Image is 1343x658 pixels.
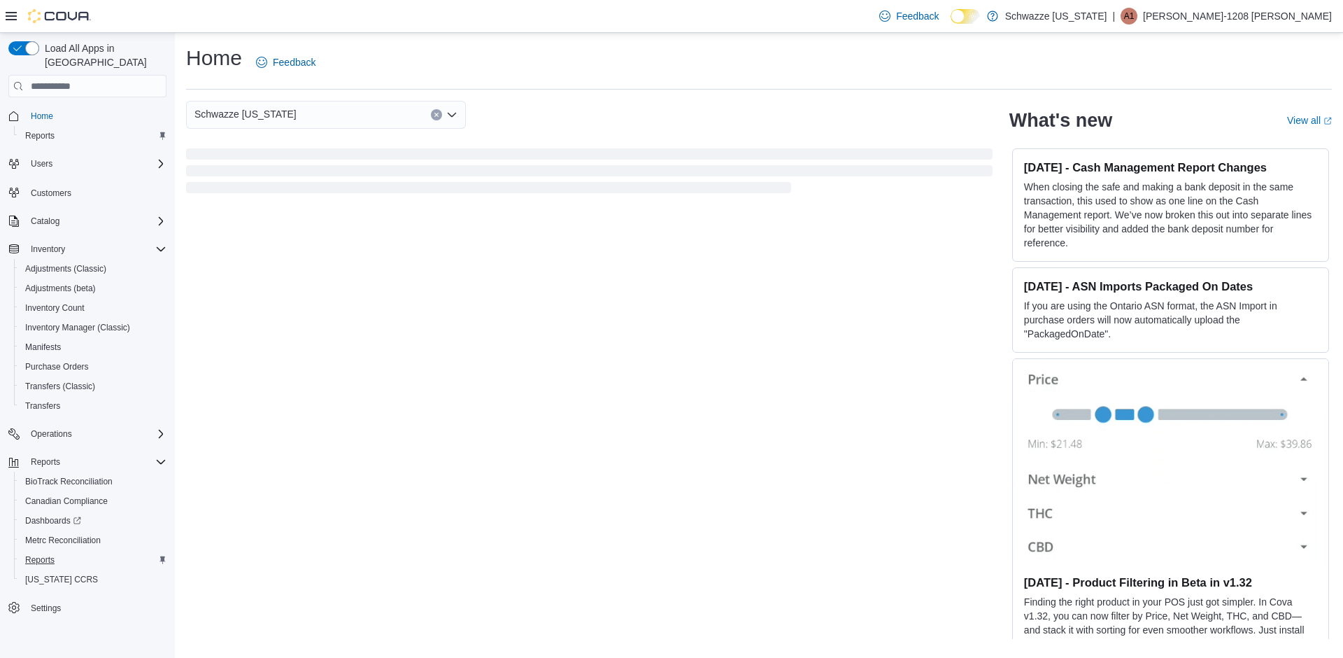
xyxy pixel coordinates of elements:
span: Transfers [20,398,166,414]
span: Home [31,111,53,122]
button: Reports [14,550,172,570]
span: Reports [25,554,55,566]
button: Users [3,154,172,174]
span: Inventory [31,244,65,255]
button: Reports [14,126,172,146]
span: Operations [31,428,72,440]
p: Schwazze [US_STATE] [1005,8,1107,24]
span: Schwazze [US_STATE] [194,106,297,122]
button: Inventory [25,241,71,258]
span: BioTrack Reconciliation [20,473,166,490]
a: Purchase Orders [20,358,94,375]
svg: External link [1323,117,1332,125]
button: Adjustments (beta) [14,279,172,298]
span: Load All Apps in [GEOGRAPHIC_DATA] [39,41,166,69]
span: Dashboards [25,515,81,526]
span: Washington CCRS [20,571,166,588]
span: Users [31,158,52,169]
a: Metrc Reconciliation [20,532,106,549]
button: Customers [3,182,172,202]
a: Dashboards [20,512,87,529]
a: Canadian Compliance [20,493,113,510]
button: Clear input [431,109,442,120]
button: Transfers (Classic) [14,377,172,396]
span: Transfers [25,400,60,412]
span: Dashboards [20,512,166,529]
button: Purchase Orders [14,357,172,377]
button: [US_STATE] CCRS [14,570,172,589]
a: Home [25,108,59,125]
button: Operations [3,424,172,444]
span: Inventory Manager (Classic) [25,322,130,333]
span: Reports [20,552,166,568]
span: Feedback [273,55,315,69]
span: Adjustments (beta) [20,280,166,297]
button: Adjustments (Classic) [14,259,172,279]
a: Manifests [20,339,66,356]
span: Loading [186,151,993,196]
h1: Home [186,44,242,72]
span: Adjustments (Classic) [20,260,166,277]
span: Reports [31,456,60,468]
button: Home [3,106,172,126]
span: Inventory [25,241,166,258]
span: Manifests [20,339,166,356]
a: Feedback [250,48,321,76]
a: Feedback [874,2,944,30]
span: Purchase Orders [20,358,166,375]
p: [PERSON_NAME]-1208 [PERSON_NAME] [1143,8,1332,24]
button: Catalog [25,213,65,230]
span: Inventory Count [20,300,166,316]
span: Canadian Compliance [25,496,108,507]
button: Inventory Manager (Classic) [14,318,172,337]
a: Dashboards [14,511,172,531]
button: Catalog [3,211,172,231]
button: Operations [25,426,78,442]
span: Operations [25,426,166,442]
input: Dark Mode [951,9,980,24]
span: Reports [25,130,55,141]
a: BioTrack Reconciliation [20,473,118,490]
span: Inventory Manager (Classic) [20,319,166,336]
span: Purchase Orders [25,361,89,372]
button: BioTrack Reconciliation [14,472,172,491]
span: Metrc Reconciliation [25,535,101,546]
button: Transfers [14,396,172,416]
span: Feedback [896,9,939,23]
span: Customers [25,183,166,201]
button: Inventory [3,239,172,259]
a: Transfers (Classic) [20,378,101,395]
a: Reports [20,127,60,144]
span: Customers [31,188,71,199]
p: If you are using the Ontario ASN format, the ASN Import in purchase orders will now automatically... [1024,299,1317,341]
span: Inventory Count [25,302,85,314]
span: A1 [1124,8,1135,24]
p: When closing the safe and making a bank deposit in the same transaction, this used to show as one... [1024,180,1317,250]
h3: [DATE] - Product Filtering in Beta in v1.32 [1024,575,1317,589]
h2: What's new [1009,109,1112,132]
span: [US_STATE] CCRS [25,574,98,585]
p: | [1112,8,1115,24]
button: Settings [3,598,172,618]
a: Inventory Manager (Classic) [20,319,136,336]
span: Home [25,107,166,125]
button: Open list of options [446,109,457,120]
a: Inventory Count [20,300,90,316]
em: Beta Features [1116,638,1177,650]
span: Settings [25,599,166,617]
button: Metrc Reconciliation [14,531,172,550]
button: Reports [3,452,172,472]
span: Users [25,155,166,172]
span: Adjustments (beta) [25,283,96,294]
span: Manifests [25,342,61,353]
button: Manifests [14,337,172,357]
button: Reports [25,454,66,470]
a: Adjustments (beta) [20,280,101,297]
a: Reports [20,552,60,568]
a: Transfers [20,398,66,414]
span: Canadian Compliance [20,493,166,510]
img: Cova [28,9,91,23]
a: Customers [25,185,77,202]
a: [US_STATE] CCRS [20,571,104,588]
nav: Complex example [8,100,166,654]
